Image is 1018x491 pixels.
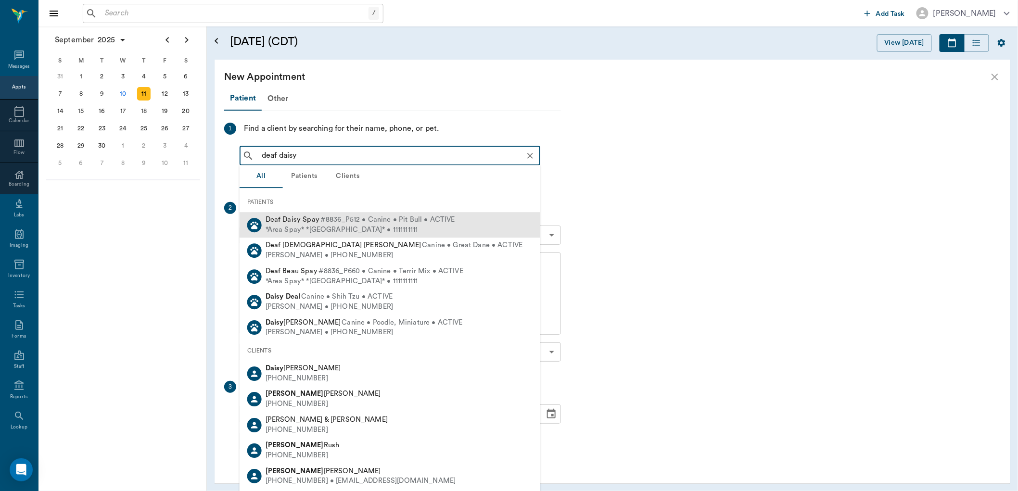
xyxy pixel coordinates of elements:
div: Thursday, September 11, 2025 [137,87,151,101]
button: Clear [523,149,537,163]
button: [PERSON_NAME] [909,4,1018,22]
span: #8836_P512 • Canine • Pit Bull • ACTIVE [320,215,455,225]
h5: [DATE] (CDT) [230,34,483,50]
div: CLIENTS [240,340,540,361]
div: Wednesday, September 24, 2025 [116,122,130,135]
div: Forms [12,333,26,340]
span: [PERSON_NAME] & [PERSON_NAME] [266,416,388,423]
div: Wednesday, October 8, 2025 [116,156,130,170]
div: Inventory [8,272,30,279]
b: Daisy [266,319,284,326]
span: [PERSON_NAME] [266,365,341,372]
div: [PERSON_NAME] • [PHONE_NUMBER] [266,251,523,261]
span: Canine • Poodle, Miniature • ACTIVE [342,318,462,328]
div: Tuesday, September 30, 2025 [95,139,109,152]
div: Tuesday, September 23, 2025 [95,122,109,135]
div: Saturday, September 20, 2025 [179,104,192,118]
span: 2025 [96,33,117,47]
div: Friday, September 5, 2025 [158,70,172,83]
div: Thursday, October 2, 2025 [137,139,151,152]
div: Lookup [11,424,27,431]
div: Thursday, September 18, 2025 [137,104,151,118]
div: [PHONE_NUMBER] [266,399,381,409]
span: [PERSON_NAME] [266,390,381,398]
span: Deaf Beau Spay [266,267,318,275]
span: September [53,33,96,47]
button: Add Task [861,4,909,22]
div: Thursday, September 25, 2025 [137,122,151,135]
span: [PERSON_NAME] [266,319,341,326]
div: Imaging [10,242,28,249]
span: Canine • Great Dane • ACTIVE [422,241,522,251]
div: PATIENTS [240,192,540,212]
div: Wednesday, September 17, 2025 [116,104,130,118]
span: [PERSON_NAME] [266,467,381,475]
div: Thursday, September 4, 2025 [137,70,151,83]
div: Today, Wednesday, September 10, 2025 [116,87,130,101]
div: Saturday, September 27, 2025 [179,122,192,135]
div: New Appointment [224,69,989,85]
div: S [175,53,196,68]
div: Monday, September 15, 2025 [74,104,88,118]
button: Open calendar [211,23,222,60]
button: Patients [283,165,326,188]
div: Thursday, October 9, 2025 [137,156,151,170]
div: Sunday, September 21, 2025 [53,122,67,135]
div: Monday, October 6, 2025 [74,156,88,170]
b: [PERSON_NAME] [266,390,324,398]
div: S [50,53,71,68]
div: [PHONE_NUMBER] [266,425,388,435]
button: All [240,165,283,188]
div: / [369,7,379,20]
button: Next page [177,30,196,50]
button: Choose date, selected date is Sep 11, 2025 [542,404,561,424]
div: 2 [224,202,236,214]
div: Tuesday, September 2, 2025 [95,70,109,83]
div: Sunday, August 31, 2025 [53,70,67,83]
span: Deaf [DEMOGRAPHIC_DATA] [PERSON_NAME] [266,242,421,249]
b: Daisy [266,365,284,372]
div: Messages [8,63,30,70]
div: 3 [224,381,236,393]
div: Saturday, October 4, 2025 [179,139,192,152]
div: Patient [224,87,262,111]
button: close [989,71,1001,83]
div: M [71,53,92,68]
div: Labs [14,212,24,219]
b: Daisy [266,293,284,301]
div: Tuesday, September 9, 2025 [95,87,109,101]
div: Monday, September 1, 2025 [74,70,88,83]
div: [PHONE_NUMBER] [266,451,340,461]
div: Saturday, September 6, 2025 [179,70,192,83]
div: Wednesday, October 1, 2025 [116,139,130,152]
b: [PERSON_NAME] [266,442,324,449]
div: Friday, September 19, 2025 [158,104,172,118]
div: Saturday, September 13, 2025 [179,87,192,101]
div: Monday, September 22, 2025 [74,122,88,135]
div: Other [262,87,294,110]
button: Clients [326,165,369,188]
div: *Area Spay* *[GEOGRAPHIC_DATA]* • 1111111111 [266,225,455,235]
div: Find a client by searching for their name, phone, or pet. [244,123,439,135]
div: Wednesday, September 3, 2025 [116,70,130,83]
div: [PERSON_NAME] • [PHONE_NUMBER] [266,302,394,312]
div: *Area Spay* *[GEOGRAPHIC_DATA]* • 1111111111 [266,277,463,287]
div: Friday, September 26, 2025 [158,122,172,135]
div: Open Intercom Messenger [10,458,33,481]
span: #8836_P660 • Canine • Terrir Mix • ACTIVE [318,266,463,277]
div: Sunday, October 5, 2025 [53,156,67,170]
div: Saturday, October 11, 2025 [179,156,192,170]
div: Tasks [13,302,25,310]
div: Sunday, September 14, 2025 [53,104,67,118]
button: Close drawer [44,4,64,23]
div: W [113,53,134,68]
div: Friday, October 10, 2025 [158,156,172,170]
input: Search [258,149,537,163]
b: Deal [286,293,301,301]
button: Previous page [158,30,177,50]
div: Sunday, September 28, 2025 [53,139,67,152]
div: Friday, September 12, 2025 [158,87,172,101]
div: [PHONE_NUMBER] [266,374,341,384]
b: [PERSON_NAME] [266,467,324,475]
span: Deaf Daisy Spay [266,216,319,223]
